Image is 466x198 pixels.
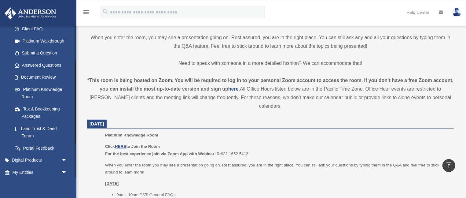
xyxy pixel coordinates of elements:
[105,162,449,176] p: When you enter the room you may see a presentation going on. Rest assured, you are in the right p...
[105,144,160,149] b: Click to Join the Room
[9,59,76,71] a: Answered Questions
[9,103,76,122] a: Tax & Bookkeeping Packages
[445,162,453,169] i: vertical_align_top
[3,7,58,19] img: Anderson Advisors Platinum Portal
[87,78,454,92] strong: *This room is being hosted on Zoom. You will be required to log in to your personal Zoom account ...
[102,8,109,15] i: search
[105,181,119,186] u: [DATE]
[9,71,76,84] a: Document Review
[105,143,449,157] p: 932 1652 5412
[9,83,73,103] a: Platinum Knowledge Room
[105,151,221,156] b: For the best experience join via Zoom App with Webinar ID:
[87,33,454,50] p: When you enter the room, you may see a presentation going on. Rest assured, you are in the right ...
[239,86,240,92] strong: .
[442,159,455,172] a: vertical_align_top
[90,121,104,126] span: [DATE]
[452,8,461,17] img: User Pic
[87,76,454,110] div: All Office Hours listed below are in the Pacific Time Zone. Office Hour events are restricted to ...
[61,166,73,179] span: arrow_drop_down
[9,35,76,47] a: Platinum Walkthrough
[61,154,73,167] span: arrow_drop_down
[4,166,76,178] a: My Entitiesarrow_drop_down
[105,133,158,137] span: Platinum Knowledge Room
[9,142,76,154] a: Portal Feedback
[83,11,90,16] a: menu
[9,47,76,59] a: Submit a Question
[228,86,239,92] a: here
[9,23,76,35] a: Client FAQ
[4,154,76,166] a: Digital Productsarrow_drop_down
[83,9,90,16] i: menu
[9,122,76,142] a: Land Trust & Deed Forum
[87,59,454,68] p: Need to speak with someone in a more detailed fashion? We can accommodate that!
[115,144,126,149] a: HERE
